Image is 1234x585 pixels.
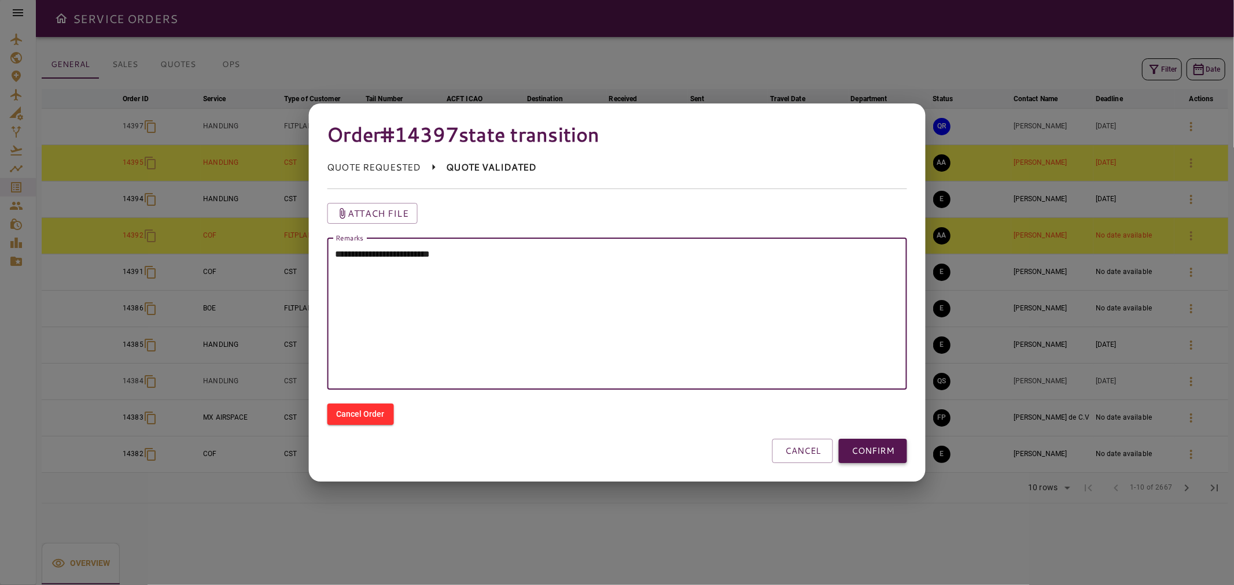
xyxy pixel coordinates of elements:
button: CONFIRM [839,439,907,463]
p: QUOTE VALIDATED [446,160,536,174]
label: Remarks [335,232,363,242]
p: Attach file [348,206,408,220]
button: Cancel Order [327,403,393,425]
button: CANCEL [772,439,833,463]
button: Attach file [327,203,418,224]
p: QUOTE REQUESTED [327,160,421,174]
h4: Order #14397 state transition [327,122,907,146]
